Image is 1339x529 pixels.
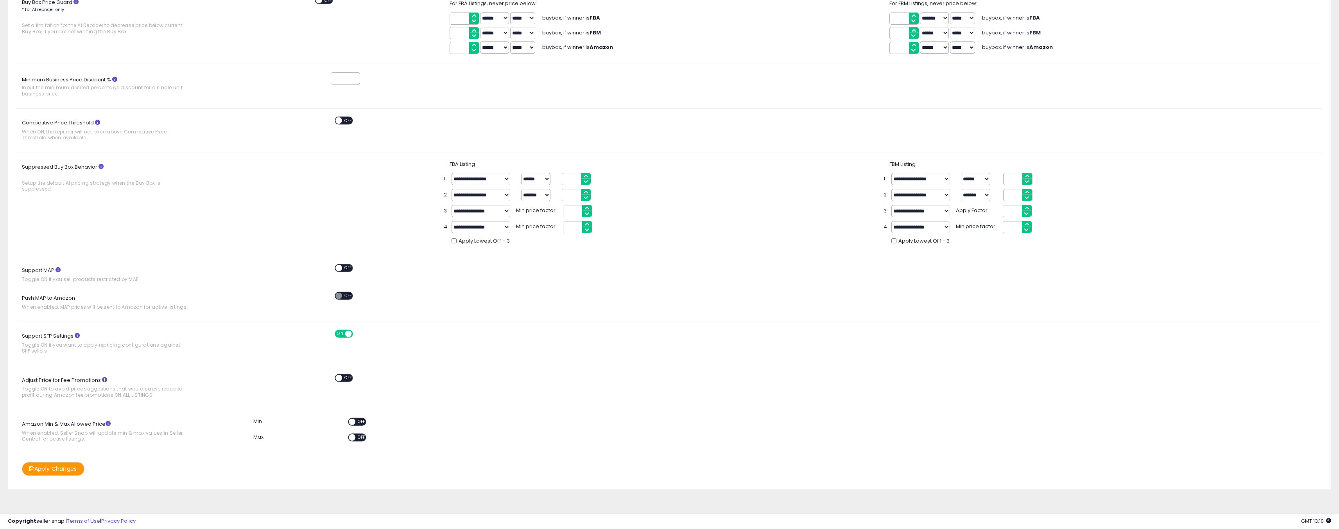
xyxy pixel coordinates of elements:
[16,330,224,358] label: Support SFP Settings
[444,175,448,183] span: 1
[22,180,189,192] span: Setup the default AI pricing strategy when the Buy Box is suppressed
[884,191,887,199] span: 2
[898,238,950,245] span: Apply Lowest Of 1 - 3
[253,418,262,425] label: Min
[542,29,601,36] span: buybox, if winner is
[450,160,475,168] span: FBA Listing
[16,264,224,286] label: Support MAP
[1029,29,1041,36] b: FBM
[16,418,224,446] label: Amazon Min & Max Allowed Price
[22,342,189,354] span: Toggle ON if you want to apply repricing configurations against SFP sellers
[22,430,189,442] span: When enabled, Seller Snap will update min & max values in Seller Central for active listings.
[444,223,448,231] span: 4
[884,175,887,183] span: 1
[956,205,999,214] span: Apply Factor:
[342,293,355,299] span: OFF
[351,331,364,337] span: OFF
[16,117,224,145] label: Competitive Price Threshold
[355,419,368,425] span: OFF
[22,85,189,97] span: Input the minimum desired percentage discount for a single unit business price.
[590,14,600,22] b: FBA
[342,117,355,124] span: OFF
[8,518,136,525] div: seller snap | |
[8,517,36,525] strong: Copyright
[16,292,224,314] label: Push MAP to Amazon
[590,29,601,36] b: FBM
[982,43,1053,51] span: buybox, if winner is
[1301,517,1331,525] span: 2025-09-15 13:10 GMT
[516,205,559,214] span: Min price factor:
[22,6,64,13] small: * for AI repricer only
[982,29,1041,36] span: buybox, if winner is
[542,43,613,51] span: buybox, if winner is
[889,160,916,168] span: FBM Listing
[67,517,100,525] a: Terms of Use
[22,304,189,310] span: When enabled, MAP prices will be sent to Amazon for active listings.
[1029,14,1040,22] b: FBA
[22,386,189,398] span: Toggle ON to avoid price suggestions that would cause reduced profit during Amazon fee promotions...
[22,276,189,282] span: Toggle ON if you sell products restricted by MAP
[1029,43,1053,51] b: Amazon
[253,434,263,441] label: Max
[16,74,224,101] label: Minimum Business Price Discount %
[459,238,510,245] span: Apply Lowest Of 1 - 3
[22,22,189,34] span: Set a limitation for the AI Repricer to decrease price below current Buy Box, if you are not winn...
[342,265,355,272] span: OFF
[982,14,1040,22] span: buybox, if winner is
[590,43,613,51] b: Amazon
[16,374,224,402] label: Adjust Price for Fee Promotions
[16,161,224,196] label: Suppressed Buy Box Behavior
[444,207,448,215] span: 3
[22,462,84,476] button: Apply Changes
[335,331,345,337] span: ON
[444,191,448,199] span: 2
[956,221,999,230] span: Min price factor:
[22,129,189,141] span: When ON, the repricer will not price above Competitive Price Threshold when available
[884,223,887,231] span: 4
[516,221,559,230] span: Min price factor:
[355,434,368,441] span: OFF
[101,517,136,525] a: Privacy Policy
[542,14,600,22] span: buybox, if winner is
[884,207,887,215] span: 3
[342,374,355,381] span: OFF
